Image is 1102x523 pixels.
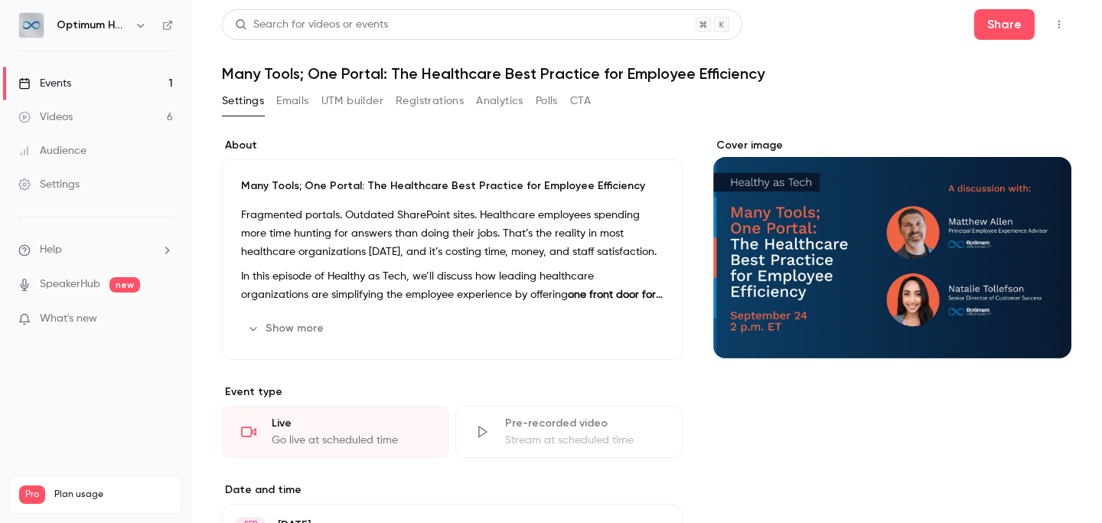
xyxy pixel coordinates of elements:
button: Share [974,9,1035,40]
img: Optimum Healthcare IT [19,13,44,38]
div: Pre-recorded video [505,416,663,431]
button: CTA [570,89,591,113]
button: Show more [241,316,333,341]
p: In this episode of Healthy as Tech, we’ll discuss how leading healthcare organizations are simpli... [241,267,663,304]
label: Date and time [222,482,683,498]
span: Help [40,242,62,258]
div: Audience [18,143,86,159]
label: Cover image [713,138,1071,153]
p: Many Tools; One Portal: The Healthcare Best Practice for Employee Efficiency [241,178,663,194]
button: Analytics [476,89,523,113]
div: Events [18,76,71,91]
a: SpeakerHub [40,276,100,293]
button: UTM builder [321,89,383,113]
h1: Many Tools; One Portal: The Healthcare Best Practice for Employee Efficiency [222,64,1071,83]
iframe: Noticeable Trigger [155,312,173,326]
div: Stream at scheduled time [505,433,663,448]
span: What's new [40,311,97,327]
div: Search for videos or events [235,17,388,33]
div: Settings [18,177,80,192]
button: Registrations [396,89,464,113]
button: Emails [276,89,308,113]
h6: Optimum Healthcare IT [57,18,129,33]
div: Videos [18,110,73,125]
div: LiveGo live at scheduled time [222,406,449,458]
div: Pre-recorded videoStream at scheduled time [455,406,683,458]
li: help-dropdown-opener [18,242,173,258]
p: Fragmented portals. Outdated SharePoint sites. Healthcare employees spending more time hunting fo... [241,206,663,261]
button: Polls [536,89,558,113]
p: Event type [222,384,683,400]
div: Go live at scheduled time [272,433,430,448]
label: About [222,138,683,153]
span: Plan usage [54,489,172,501]
span: new [109,277,140,293]
button: Settings [222,89,264,113]
section: Cover image [713,138,1071,358]
span: Pro [19,485,45,504]
div: Live [272,416,430,431]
